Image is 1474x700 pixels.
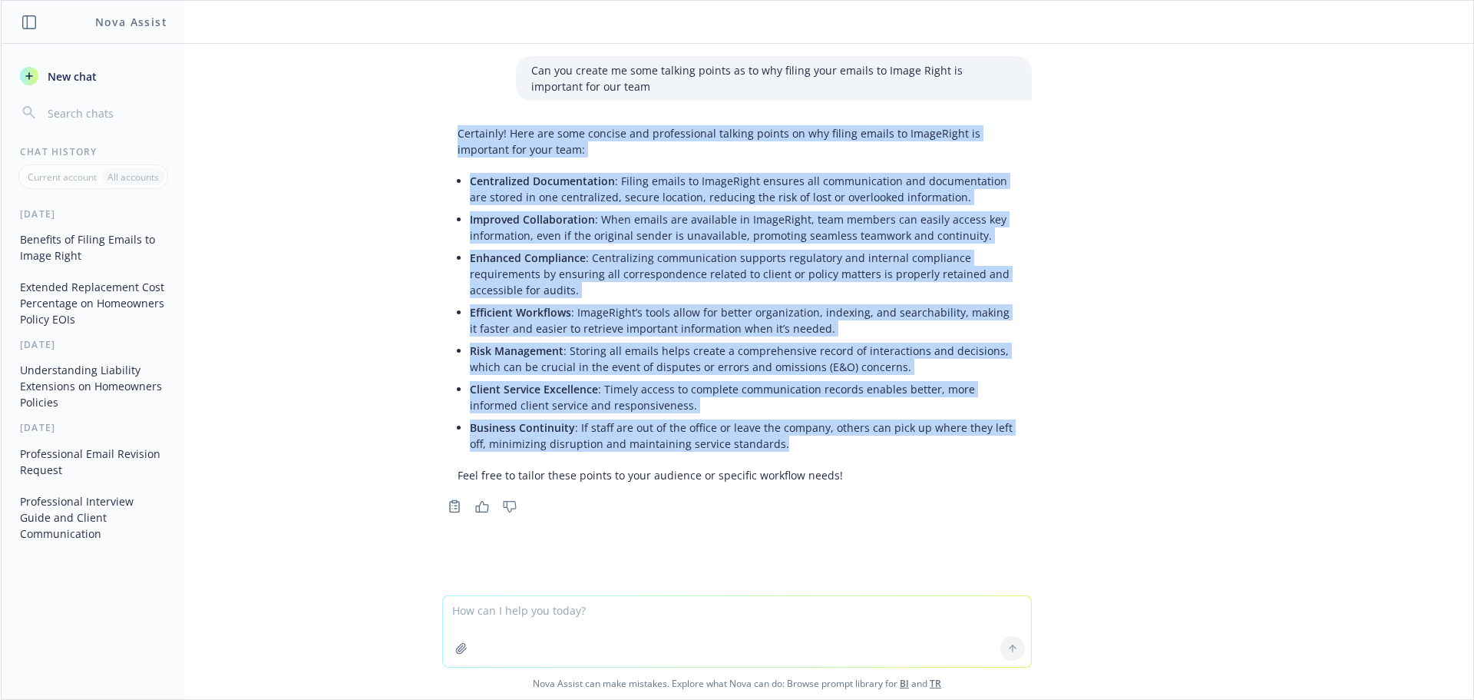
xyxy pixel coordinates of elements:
span: Enhanced Compliance [470,250,586,265]
a: BI [900,677,909,690]
p: : If staff are out of the office or leave the company, others can pick up where they left off, mi... [470,420,1016,452]
span: Efficient Workflows [470,305,571,320]
h1: Nova Assist [95,14,167,30]
p: : Timely access to complete communication records enables better, more informed client service an... [470,381,1016,413]
div: [DATE] [2,421,185,434]
button: Thumbs down [497,496,522,517]
p: Current account [28,171,97,184]
p: : Filing emails to ImageRight ensures all communication and documentation are stored in one centr... [470,173,1016,205]
div: [DATE] [2,338,185,351]
button: Professional Email Revision Request [14,441,173,483]
span: Improved Collaboration [470,212,595,227]
div: [DATE] [2,207,185,221]
button: Understanding Liability Extensions on Homeowners Policies [14,357,173,415]
p: All accounts [107,171,159,184]
span: Business Continuity [470,420,575,435]
button: New chat [14,62,173,90]
p: Can you create me some talking points as to why filing your emails to Image Right is important fo... [531,62,1016,95]
div: Chat History [2,145,185,158]
span: Nova Assist can make mistakes. Explore what Nova can do: Browse prompt library for and [7,668,1467,699]
p: : ImageRight’s tools allow for better organization, indexing, and searchability, making it faster... [470,304,1016,337]
p: : Storing all emails helps create a comprehensive record of interactions and decisions, which can... [470,343,1016,375]
button: Professional Interview Guide and Client Communication [14,489,173,546]
span: New chat [45,68,97,85]
svg: Copy to clipboard [448,499,461,513]
p: Feel free to tailor these points to your audience or specific workflow needs! [458,467,1016,483]
p: : Centralizing communication supports regulatory and internal compliance requirements by ensuring... [470,250,1016,298]
span: Risk Management [470,343,563,358]
button: Benefits of Filing Emails to Image Right [14,227,173,268]
p: Certainly! Here are some concise and professional talking points on why filing emails to ImageRig... [458,125,1016,158]
input: Search chats [45,102,167,124]
span: Centralized Documentation [470,174,615,188]
p: : When emails are available in ImageRight, team members can easily access key information, even i... [470,211,1016,244]
a: TR [930,677,941,690]
span: Client Service Excellence [470,382,598,396]
button: Extended Replacement Cost Percentage on Homeowners Policy EOIs [14,274,173,332]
